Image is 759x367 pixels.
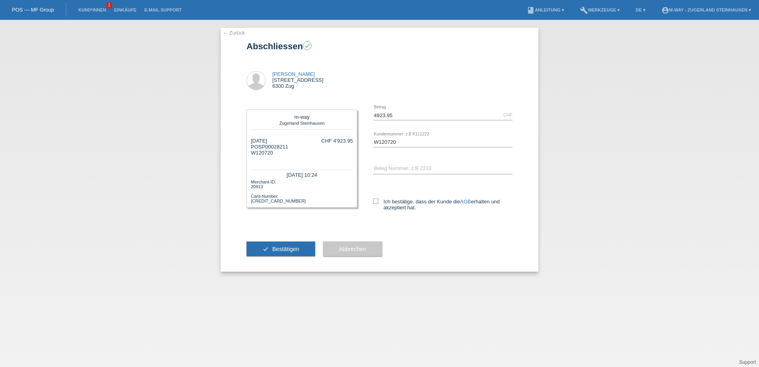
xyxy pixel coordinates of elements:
[106,2,112,9] span: 1
[272,71,324,89] div: [STREET_ADDRESS] 6300 Zug
[373,199,512,211] label: Ich bestätige, dass der Kunde die erhalten und akzeptiert hat.
[251,170,353,179] div: [DATE] 10:24
[12,7,54,13] a: POS — MF Group
[253,120,351,126] div: Zugerland Steinhausen
[141,8,186,12] a: E-Mail Support
[251,138,288,162] div: [DATE] POSP00028211
[253,114,351,120] div: m-way
[632,8,649,12] a: DE ▾
[304,42,311,49] i: check
[460,199,471,205] a: AGB
[247,241,315,257] button: check Bestätigen
[576,8,624,12] a: buildWerkzeuge ▾
[321,138,353,144] div: CHF 4'923.95
[523,8,568,12] a: bookAnleitung ▾
[251,179,353,203] div: Merchant-ID: 20913 Card-Number: [CREDIT_CARD_NUMBER]
[272,246,299,252] span: Bestätigen
[661,6,669,14] i: account_circle
[272,71,315,77] a: [PERSON_NAME]
[739,359,756,365] a: Support
[247,41,512,51] h1: Abschliessen
[657,8,755,12] a: account_circlem-way - Zugerland Steinhausen ▾
[262,246,269,252] i: check
[110,8,140,12] a: Einkäufe
[503,112,512,117] div: CHF
[527,6,535,14] i: book
[580,6,588,14] i: build
[251,150,273,156] span: W120720
[74,8,110,12] a: Kund*innen
[223,30,245,36] a: ← Zurück
[339,246,366,252] span: Abbrechen
[323,241,382,257] button: Abbrechen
